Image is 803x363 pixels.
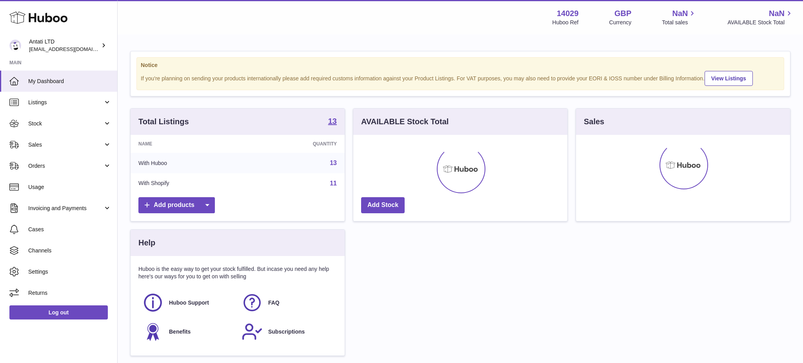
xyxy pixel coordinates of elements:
[141,62,780,69] strong: Notice
[242,321,333,342] a: Subscriptions
[138,197,215,213] a: Add products
[662,19,697,26] span: Total sales
[328,117,337,127] a: 13
[361,116,449,127] h3: AVAILABLE Stock Total
[361,197,405,213] a: Add Stock
[552,19,579,26] div: Huboo Ref
[727,19,794,26] span: AVAILABLE Stock Total
[9,305,108,319] a: Log out
[769,8,785,19] span: NaN
[246,135,345,153] th: Quantity
[268,328,305,336] span: Subscriptions
[169,328,191,336] span: Benefits
[330,180,337,187] a: 11
[142,321,234,342] a: Benefits
[9,40,21,51] img: internalAdmin-14029@internal.huboo.com
[609,19,632,26] div: Currency
[169,299,209,307] span: Huboo Support
[28,78,111,85] span: My Dashboard
[28,120,103,127] span: Stock
[138,116,189,127] h3: Total Listings
[131,135,246,153] th: Name
[328,117,337,125] strong: 13
[29,38,100,53] div: Antati LTD
[131,173,246,194] td: With Shopify
[242,292,333,313] a: FAQ
[142,292,234,313] a: Huboo Support
[28,99,103,106] span: Listings
[138,238,155,248] h3: Help
[28,289,111,297] span: Returns
[28,247,111,254] span: Channels
[141,70,780,86] div: If you're planning on sending your products internationally please add required customs informati...
[557,8,579,19] strong: 14029
[28,141,103,149] span: Sales
[614,8,631,19] strong: GBP
[138,265,337,280] p: Huboo is the easy way to get your stock fulfilled. But incase you need any help here's our ways f...
[28,205,103,212] span: Invoicing and Payments
[705,71,753,86] a: View Listings
[662,8,697,26] a: NaN Total sales
[672,8,688,19] span: NaN
[268,299,280,307] span: FAQ
[28,268,111,276] span: Settings
[28,183,111,191] span: Usage
[28,162,103,170] span: Orders
[727,8,794,26] a: NaN AVAILABLE Stock Total
[584,116,604,127] h3: Sales
[29,46,115,52] span: [EMAIL_ADDRESS][DOMAIN_NAME]
[330,160,337,166] a: 13
[131,153,246,173] td: With Huboo
[28,226,111,233] span: Cases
